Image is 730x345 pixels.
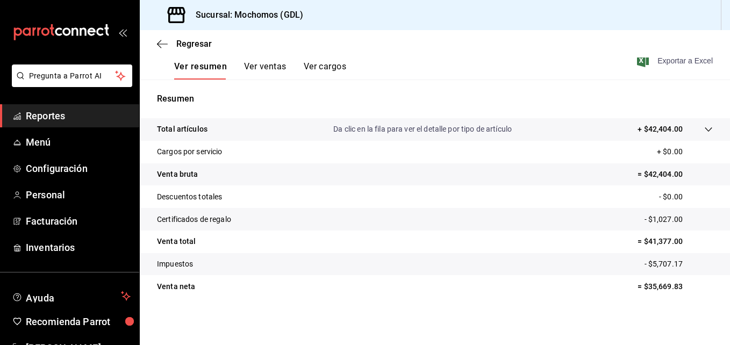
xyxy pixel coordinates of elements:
p: + $42,404.00 [638,124,683,135]
button: open_drawer_menu [118,28,127,37]
span: Regresar [176,39,212,49]
button: Ver resumen [174,61,227,80]
p: Certificados de regalo [157,214,231,225]
button: Regresar [157,39,212,49]
p: - $5,707.17 [645,258,713,270]
span: Inventarios [26,240,131,255]
p: Impuestos [157,258,193,270]
p: Venta bruta [157,169,198,180]
span: Recomienda Parrot [26,314,131,329]
p: + $0.00 [657,146,713,157]
span: Reportes [26,109,131,123]
span: Menú [26,135,131,149]
button: Ver cargos [304,61,347,80]
p: Da clic en la fila para ver el detalle por tipo de artículo [333,124,512,135]
p: Resumen [157,92,713,105]
p: - $0.00 [659,191,713,203]
p: Venta neta [157,281,195,292]
p: - $1,027.00 [645,214,713,225]
span: Ayuda [26,290,117,303]
p: = $35,669.83 [638,281,713,292]
p: Cargos por servicio [157,146,223,157]
p: Venta total [157,236,196,247]
p: = $41,377.00 [638,236,713,247]
h3: Sucursal: Mochomos (GDL) [187,9,303,21]
span: Configuración [26,161,131,176]
button: Pregunta a Parrot AI [12,64,132,87]
p: Total artículos [157,124,207,135]
button: Exportar a Excel [639,54,713,67]
span: Facturación [26,214,131,228]
div: navigation tabs [174,61,346,80]
p: Descuentos totales [157,191,222,203]
span: Pregunta a Parrot AI [29,70,116,82]
button: Ver ventas [244,61,287,80]
a: Pregunta a Parrot AI [8,78,132,89]
p: = $42,404.00 [638,169,713,180]
span: Personal [26,188,131,202]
